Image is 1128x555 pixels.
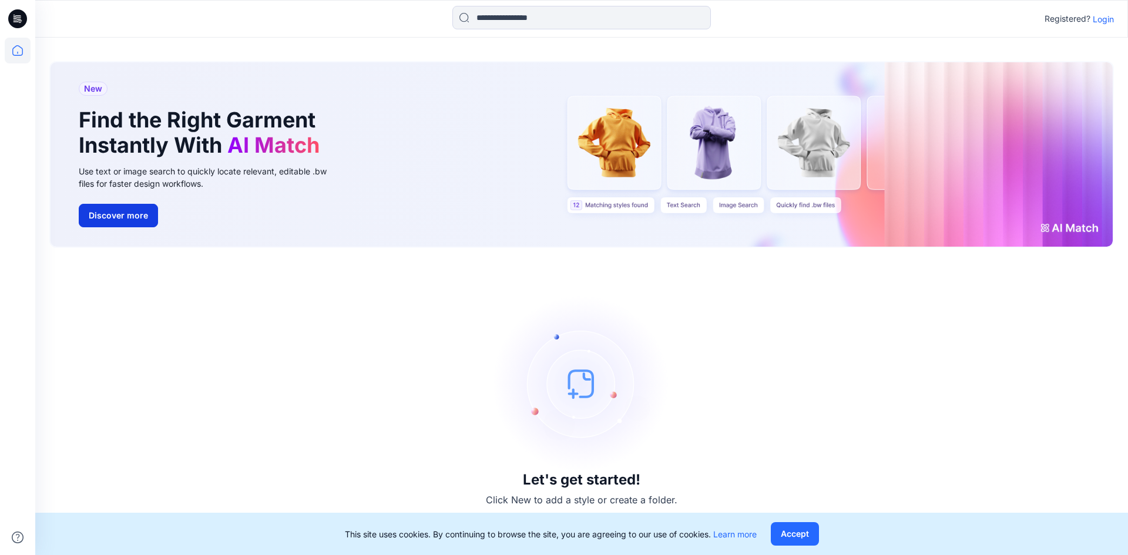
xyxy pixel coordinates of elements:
img: empty-state-image.svg [493,295,670,472]
p: Click New to add a style or create a folder. [486,493,677,507]
div: Use text or image search to quickly locate relevant, editable .bw files for faster design workflows. [79,165,343,190]
a: Learn more [713,529,757,539]
h3: Let's get started! [523,472,640,488]
p: This site uses cookies. By continuing to browse the site, you are agreeing to our use of cookies. [345,528,757,540]
p: Registered? [1045,12,1090,26]
span: AI Match [227,132,320,158]
button: Discover more [79,204,158,227]
span: New [84,82,102,96]
button: Accept [771,522,819,546]
h1: Find the Right Garment Instantly With [79,107,325,158]
p: Login [1093,13,1114,25]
